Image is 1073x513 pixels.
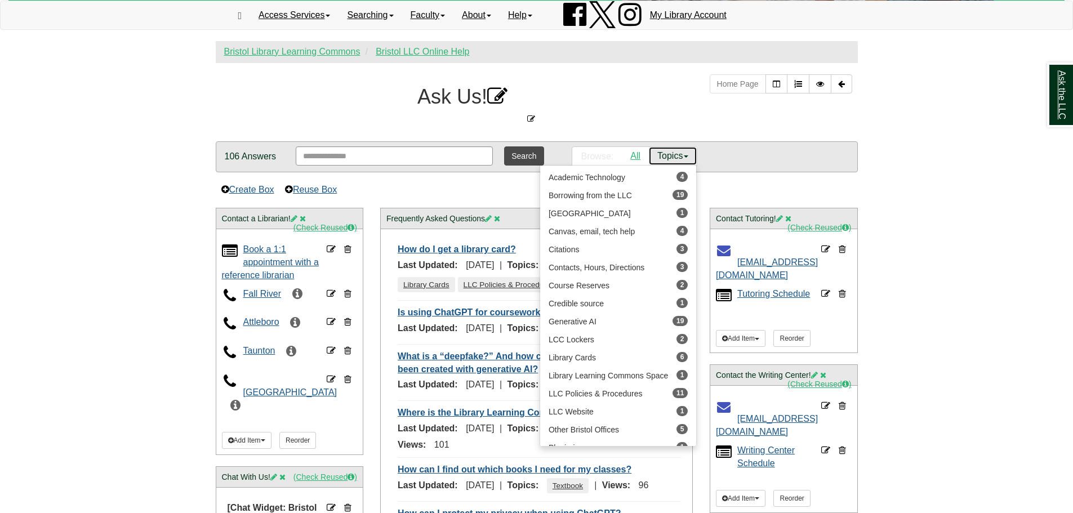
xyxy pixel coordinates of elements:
span: Last Updated: [398,423,464,433]
span: Last Updated: [398,323,464,333]
h1: Ask Us! [216,86,852,108]
button: Home Page [710,74,766,93]
span: 1 [676,298,688,308]
span: Views: [398,440,431,449]
a: Taunton [243,346,275,355]
a: Textbook [551,478,585,493]
span: Plagiarism [549,443,585,452]
span: | [497,480,505,490]
span: Library Cards [549,353,596,362]
a: Fall River [243,289,282,298]
span: LCC Lockers [549,335,594,344]
span: 1 [676,370,688,380]
a: Preview Page (opens in new window) [809,74,831,93]
span: Last Updated: [398,380,464,389]
h2: Frequently Asked Questions [386,214,687,223]
span: 101 [434,440,449,449]
span: Course Reserves [549,281,609,290]
span: 19 [673,190,688,200]
a: Library Cards [402,277,451,292]
span: Other Bristol Offices [549,425,619,434]
a: Reorder [773,330,810,347]
span: Library Learning Commons Space [549,371,668,380]
a: Is using ChatGPT for coursework considered cheating? [398,306,636,319]
a: What is a “deepfake?” And how can I recognize images that have been created with generative AI? [398,350,677,376]
span: [DATE] [466,423,494,433]
span: 4 [676,172,688,182]
span: Generative AI [549,317,596,326]
a: [EMAIL_ADDRESS][DOMAIN_NAME] [716,257,818,280]
button: Add Item [222,432,271,449]
span: 3 [676,244,688,254]
a: How can I find out which books I need for my classes? [398,463,631,476]
a: All [622,147,649,165]
span: | [497,423,505,433]
span: Citations [549,245,579,254]
p: 106 Answers [225,150,277,163]
span: | [497,323,505,333]
span: Topics: [507,260,545,270]
a: Access Services [250,1,339,29]
h2: Contact a Librarian! [222,214,358,223]
a: Reorder [773,490,810,507]
span: | [497,260,505,270]
a: Where is the Library Learning Commons located? [398,406,611,419]
h2: Contact the Writing Center! [716,371,852,380]
a: [GEOGRAPHIC_DATA] [243,387,337,397]
a: Reorder [279,432,316,449]
span: 1 [676,208,688,218]
ul: Topics: [398,260,642,289]
a: My Library Account [642,1,735,29]
a: Searching [339,1,402,29]
a: Tutoring Schedule [737,289,810,298]
span: [DATE] [466,260,494,270]
a: (Check Reused) [293,223,357,232]
button: Add Item [716,330,765,347]
span: Views: [602,480,636,490]
span: Borrowing from the LLC [549,191,632,200]
span: Topics: [507,380,545,389]
a: LLC Policies & Procedures [462,277,556,292]
a: Bristol LLC Online Help [376,47,469,56]
span: 1 [676,442,688,452]
span: LLC Website [549,407,594,416]
span: [DATE] [466,480,494,490]
span: Contacts, Hours, Directions [549,263,644,272]
span: 6 [676,352,688,362]
span: [GEOGRAPHIC_DATA] [549,209,631,218]
a: Create Box [221,185,274,194]
span: Credible source [549,299,604,308]
span: Topics: [507,480,545,490]
span: Academic Technology [549,173,625,182]
span: 2 [676,280,688,290]
span: [DATE] [466,323,494,333]
h2: Contact Tutoring! [716,214,852,223]
p: Browse: [581,150,613,163]
span: LLC Policies & Procedures [549,389,643,398]
a: Help [500,1,541,29]
span: 4 [676,226,688,236]
a: [EMAIL_ADDRESS][DOMAIN_NAME] [716,414,818,436]
span: 3 [676,262,688,272]
span: 19 [673,316,688,326]
a: Bristol Library Learning Commons [224,47,360,56]
a: Book a 1:1 appointment with a reference librarian [222,244,319,280]
a: Topics [649,147,697,165]
span: | [497,380,505,389]
a: (Check Reused) [787,380,851,389]
span: 5 [676,424,688,434]
span: 2 [676,334,688,344]
a: Reuse Box [285,185,337,194]
span: 11 [673,388,688,398]
span: Topics: [507,423,545,433]
h2: Chat With Us! [222,472,358,481]
span: Last Updated: [398,260,464,270]
span: 1 [676,406,688,416]
button: Search [504,146,544,166]
a: Faculty [402,1,454,29]
span: Topics: [507,323,545,333]
button: Add Item [716,490,765,507]
span: | [591,480,599,490]
a: (Check Reused) [787,223,851,232]
span: 96 [639,480,649,490]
